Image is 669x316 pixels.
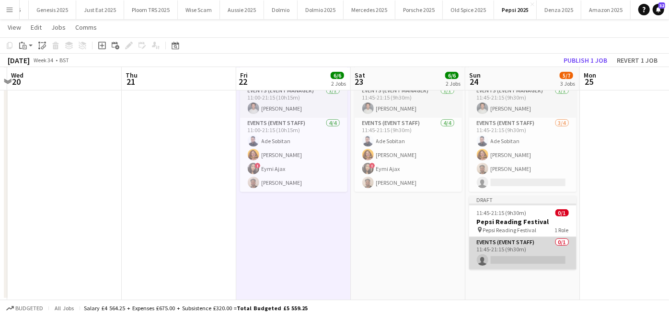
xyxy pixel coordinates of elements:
[5,303,45,314] button: Budgeted
[395,0,443,19] button: Porsche 2025
[613,54,661,67] button: Revert 1 job
[76,0,124,19] button: Just Eat 2025
[560,72,573,79] span: 5/7
[240,85,347,118] app-card-role: Events (Event Manager)1/111:00-21:15 (10h15m)[PERSON_NAME]
[47,21,69,34] a: Jobs
[75,23,97,32] span: Comms
[582,76,596,87] span: 25
[71,21,101,34] a: Comms
[469,71,481,79] span: Sun
[59,56,69,64] div: BST
[126,71,138,79] span: Thu
[537,0,581,19] button: Denza 2025
[344,0,395,19] button: Mercedes 2025
[255,163,261,169] span: !
[469,85,577,118] app-card-role: Events (Event Manager)1/111:45-21:15 (9h30m)[PERSON_NAME]
[240,52,347,192] app-job-card: 11:00-21:15 (10h15m)5/5Pepsi Reading Festival Pepsi Reading Festival2 RolesEvents (Event Manager)...
[27,21,46,34] a: Edit
[11,71,23,79] span: Wed
[124,0,178,19] button: Ploom TRS 2025
[298,0,344,19] button: Dolmio 2025
[469,52,577,192] app-job-card: 11:45-21:15 (9h30m)4/5Pepsi Reading Festival Pepsi Reading Festival2 RolesEvents (Event Manager)1...
[469,118,577,192] app-card-role: Events (Event Staff)3/411:45-21:15 (9h30m)Ade Sobitan[PERSON_NAME][PERSON_NAME]
[237,305,308,312] span: Total Budgeted £5 559.25
[220,0,264,19] button: Aussie 2025
[353,76,365,87] span: 23
[29,0,76,19] button: Genesis 2025
[240,71,248,79] span: Fri
[51,23,66,32] span: Jobs
[355,71,365,79] span: Sat
[331,80,346,87] div: 2 Jobs
[8,23,21,32] span: View
[555,209,569,216] span: 0/1
[355,118,462,192] app-card-role: Events (Event Staff)4/411:45-21:15 (9h30m)Ade Sobitan[PERSON_NAME]!Eymi Ajax[PERSON_NAME]
[443,0,494,19] button: Old Spice 2025
[653,4,664,15] a: 32
[31,23,42,32] span: Edit
[355,85,462,118] app-card-role: Events (Event Manager)1/111:45-21:15 (9h30m)[PERSON_NAME]
[469,217,577,226] h3: Pepsi Reading Festival
[331,72,344,79] span: 6/6
[584,71,596,79] span: Mon
[8,56,30,65] div: [DATE]
[355,52,462,192] app-job-card: 11:45-21:15 (9h30m)5/5Pepsi Reading Festival Pepsi Reading Festival2 RolesEvents (Event Manager)1...
[264,0,298,19] button: Dolmio
[32,56,56,64] span: Week 34
[469,196,577,203] div: Draft
[446,80,461,87] div: 2 Jobs
[53,305,76,312] span: All jobs
[178,0,220,19] button: Wise Scam
[445,72,459,79] span: 6/6
[469,196,577,270] app-job-card: Draft11:45-21:15 (9h30m)0/1Pepsi Reading Festival Pepsi Reading Festival1 RoleEvents (Event Staff...
[581,0,631,19] button: Amazon 2025
[84,305,308,312] div: Salary £4 564.25 + Expenses £675.00 + Subsistence £320.00 =
[239,76,248,87] span: 22
[560,54,611,67] button: Publish 1 job
[15,305,43,312] span: Budgeted
[468,76,481,87] span: 24
[240,118,347,192] app-card-role: Events (Event Staff)4/411:00-21:15 (10h15m)Ade Sobitan[PERSON_NAME]!Eymi Ajax[PERSON_NAME]
[124,76,138,87] span: 21
[369,163,375,169] span: !
[483,226,537,234] span: Pepsi Reading Festival
[494,0,537,19] button: Pepsi 2025
[10,76,23,87] span: 20
[469,237,577,270] app-card-role: Events (Event Staff)0/111:45-21:15 (9h30m)
[4,21,25,34] a: View
[555,226,569,234] span: 1 Role
[658,2,665,9] span: 32
[560,80,575,87] div: 3 Jobs
[477,209,527,216] span: 11:45-21:15 (9h30m)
